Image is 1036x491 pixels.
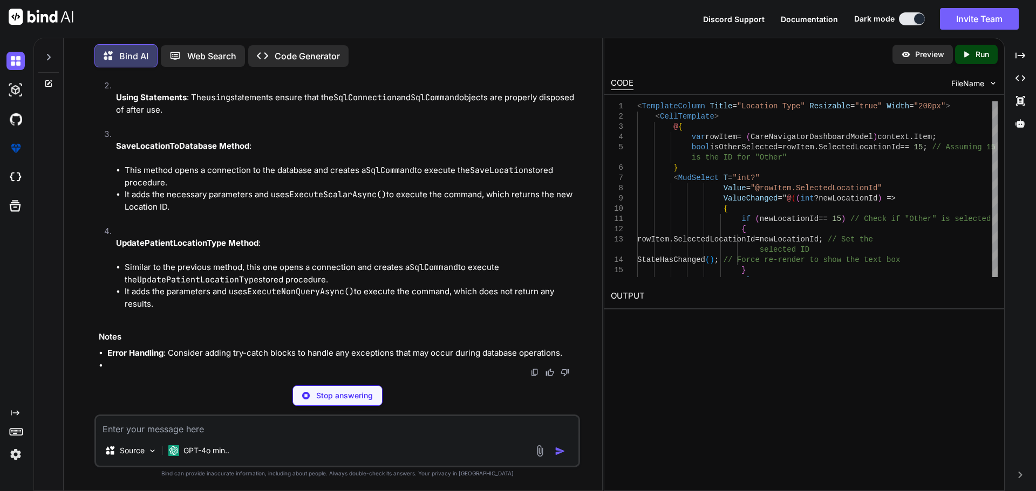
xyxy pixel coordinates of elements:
[741,276,760,285] span: else
[703,15,765,24] span: Discord Support
[546,368,554,377] img: like
[932,133,936,141] span: ;
[611,173,623,183] div: 7
[125,261,578,286] li: Similar to the previous method, this one opens a connection and creates a to execute the stored p...
[691,133,705,141] span: var
[819,143,900,151] span: SelectedLocationId
[814,143,818,151] span: .
[746,184,750,192] span: =
[125,189,578,213] li: It adds the necessary parameters and uses to execute the command, which returns the new Location ID.
[850,215,991,223] span: // Check if "Other" is selected
[168,445,179,456] img: GPT-4o mini
[611,112,623,122] div: 2
[887,194,896,203] span: =>
[760,235,819,244] span: newLocationId
[755,235,759,244] span: =
[909,102,914,110] span: =
[637,235,669,244] span: rowItem
[119,50,148,63] p: Bind AI
[901,50,911,59] img: preview
[107,348,163,358] strong: Error Handling
[723,255,900,264] span: // Force re-render to show the text box
[637,255,705,264] span: StateHasChanged
[923,143,927,151] span: ;
[751,133,873,141] span: CareNavigatorDashboardModel
[611,193,623,204] div: 9
[781,15,838,24] span: Documentation
[778,143,782,151] span: =
[94,469,580,478] p: Bind can provide inaccurate information, including about people. Always double-check its answers....
[611,234,623,245] div: 13
[116,140,578,153] p: :
[728,174,732,182] span: =
[366,165,414,176] code: SqlCommand
[782,194,787,203] span: "
[751,184,882,192] span: "@rowItem.SelectedLocationId"
[914,102,945,110] span: "200px"
[673,122,678,131] span: @
[691,153,786,162] span: is the ID for "Other"
[705,255,710,264] span: (
[6,81,25,99] img: darkAi-studio
[819,235,823,244] span: ;
[737,102,805,110] span: "Location Type"
[714,255,718,264] span: ;
[809,102,850,110] span: Resizable
[746,133,750,141] span: (
[137,274,258,285] code: UpdatePatientLocationType
[611,132,623,142] div: 4
[841,215,846,223] span: )
[678,174,719,182] span: MudSelect
[909,133,914,141] span: .
[611,275,623,286] div: 16
[534,445,546,457] img: attachment
[555,446,565,457] img: icon
[989,79,998,88] img: chevron down
[691,143,710,151] span: bool
[187,50,236,63] p: Web Search
[655,112,659,121] span: <
[470,165,528,176] code: SaveLocation
[660,112,714,121] span: CellTemplate
[604,283,1004,309] h2: OUTPUT
[877,194,882,203] span: )
[247,286,354,297] code: ExecuteNonQueryAsync()
[316,390,373,401] p: Stop answering
[723,204,727,213] span: {
[710,255,714,264] span: )
[819,194,877,203] span: newLocationId
[116,237,578,250] p: :
[940,8,1019,30] button: Invite Team
[714,112,718,121] span: >
[778,194,782,203] span: =
[107,347,578,359] li: : Consider adding try-catch blocks to handle any exceptions that may occur during database operat...
[791,194,795,203] span: (
[120,445,145,456] p: Source
[710,102,732,110] span: Title
[9,9,73,25] img: Bind AI
[737,133,741,141] span: =
[850,102,855,110] span: =
[787,194,791,203] span: @
[116,92,578,116] p: : The statements ensure that the and objects are properly disposed of after use.
[611,142,623,153] div: 5
[723,174,727,182] span: T
[873,133,877,141] span: )
[705,133,737,141] span: rowItem
[411,92,459,103] code: SqlCommand
[723,184,746,192] span: Value
[932,143,996,151] span: // Assuming 15
[741,215,751,223] span: if
[828,235,873,244] span: // Set the
[781,13,838,25] button: Documentation
[611,163,623,173] div: 6
[611,101,623,112] div: 1
[915,49,944,60] p: Preview
[669,235,673,244] span: .
[760,215,819,223] span: newLocationId
[611,77,633,90] div: CODE
[116,238,258,248] strong: UpdatePatientLocationType Method
[333,92,397,103] code: SqlConnection
[796,194,800,203] span: (
[914,143,923,151] span: 15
